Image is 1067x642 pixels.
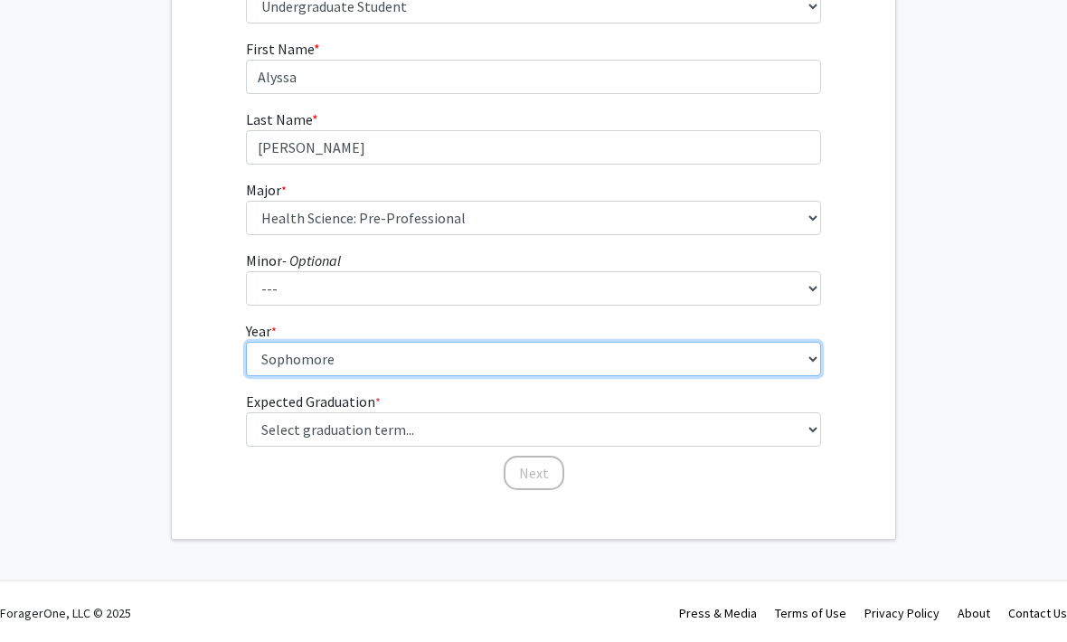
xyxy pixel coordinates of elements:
a: Contact Us [1008,605,1067,621]
a: Privacy Policy [864,605,940,621]
span: First Name [246,40,314,58]
a: Terms of Use [775,605,846,621]
span: Last Name [246,110,312,128]
a: Press & Media [679,605,757,621]
label: Year [246,320,277,342]
a: About [958,605,990,621]
button: Next [504,456,564,490]
label: Major [246,179,287,201]
label: Expected Graduation [246,391,381,412]
iframe: Chat [14,561,77,628]
label: Minor [246,250,341,271]
i: - Optional [282,251,341,269]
